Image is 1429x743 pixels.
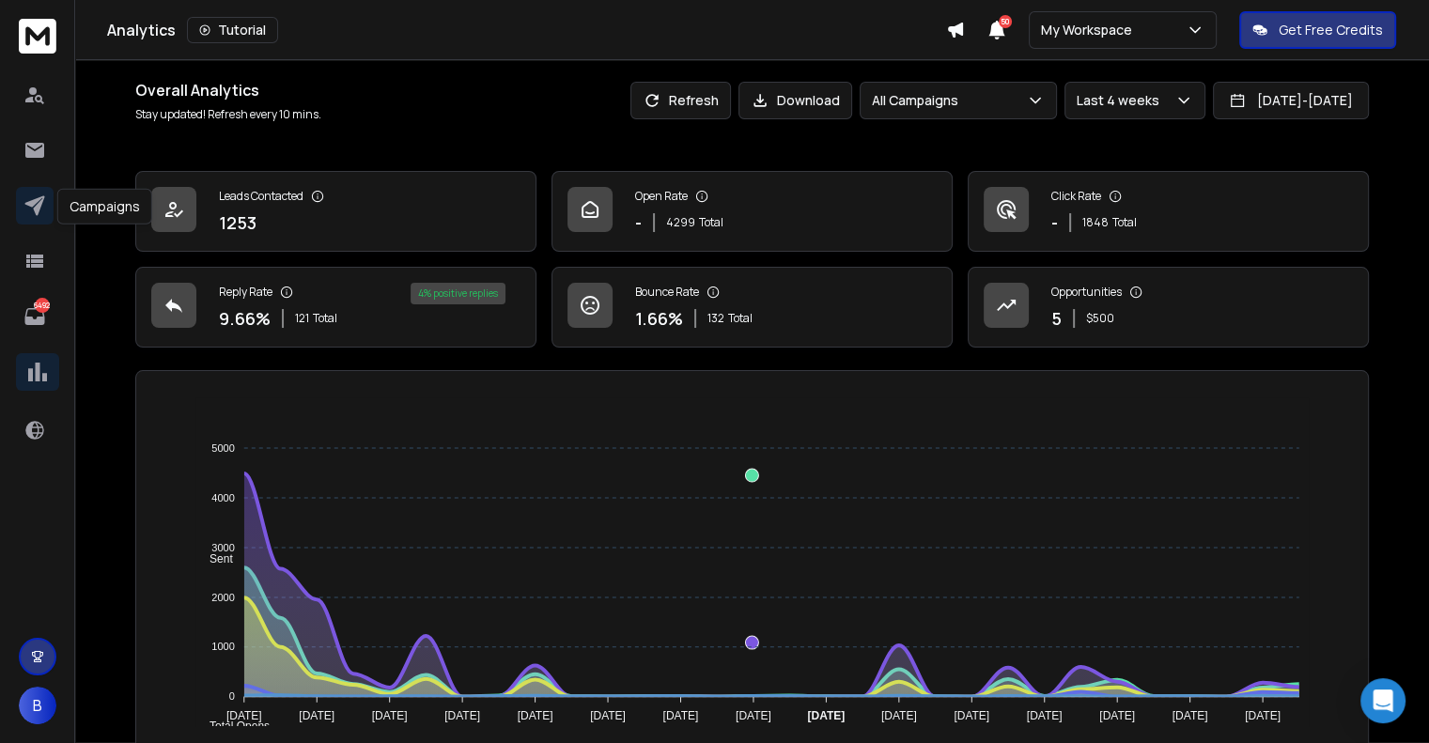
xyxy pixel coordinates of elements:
[211,442,234,454] tspan: 5000
[411,283,505,304] div: 4 % positive replies
[19,687,56,724] button: B
[635,305,683,332] p: 1.66 %
[999,15,1012,28] span: 50
[663,709,699,722] tspan: [DATE]
[728,311,753,326] span: Total
[635,209,642,236] p: -
[1051,285,1122,300] p: Opportunities
[872,91,966,110] p: All Campaigns
[313,311,337,326] span: Total
[135,267,536,348] a: Reply Rate9.66%121Total4% positive replies
[1041,21,1140,39] p: My Workspace
[1086,311,1114,326] p: $ 500
[295,311,309,326] span: 121
[35,298,50,313] p: 6492
[551,171,953,252] a: Open Rate-4299Total
[229,690,235,702] tspan: 0
[219,285,272,300] p: Reply Rate
[968,267,1369,348] a: Opportunities5$500
[299,709,334,722] tspan: [DATE]
[635,285,699,300] p: Bounce Rate
[1112,215,1137,230] span: Total
[1245,709,1281,722] tspan: [DATE]
[1239,11,1396,49] button: Get Free Credits
[551,267,953,348] a: Bounce Rate1.66%132Total
[135,79,321,101] h1: Overall Analytics
[1173,709,1208,722] tspan: [DATE]
[1077,91,1167,110] p: Last 4 weeks
[736,709,771,722] tspan: [DATE]
[1051,305,1062,332] p: 5
[211,492,234,503] tspan: 4000
[1213,82,1369,119] button: [DATE]-[DATE]
[518,709,553,722] tspan: [DATE]
[219,209,256,236] p: 1253
[57,189,152,224] div: Campaigns
[707,311,724,326] span: 132
[444,709,480,722] tspan: [DATE]
[1279,21,1383,39] p: Get Free Credits
[666,215,695,230] span: 4299
[219,305,271,332] p: 9.66 %
[738,82,852,119] button: Download
[219,189,303,204] p: Leads Contacted
[630,82,731,119] button: Refresh
[669,91,719,110] p: Refresh
[1099,709,1135,722] tspan: [DATE]
[881,709,917,722] tspan: [DATE]
[1082,215,1109,230] span: 1848
[16,298,54,335] a: 6492
[954,709,989,722] tspan: [DATE]
[1051,209,1058,236] p: -
[372,709,408,722] tspan: [DATE]
[187,17,278,43] button: Tutorial
[699,215,723,230] span: Total
[635,189,688,204] p: Open Rate
[590,709,626,722] tspan: [DATE]
[1051,189,1101,204] p: Click Rate
[777,91,840,110] p: Download
[195,552,233,565] span: Sent
[107,17,946,43] div: Analytics
[211,591,234,602] tspan: 2000
[211,641,234,652] tspan: 1000
[968,171,1369,252] a: Click Rate-1848Total
[808,709,846,722] tspan: [DATE]
[195,720,270,733] span: Total Opens
[211,542,234,553] tspan: 3000
[135,171,536,252] a: Leads Contacted1253
[1360,678,1406,723] div: Open Intercom Messenger
[135,107,321,122] p: Stay updated! Refresh every 10 mins.
[1027,709,1063,722] tspan: [DATE]
[226,709,262,722] tspan: [DATE]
